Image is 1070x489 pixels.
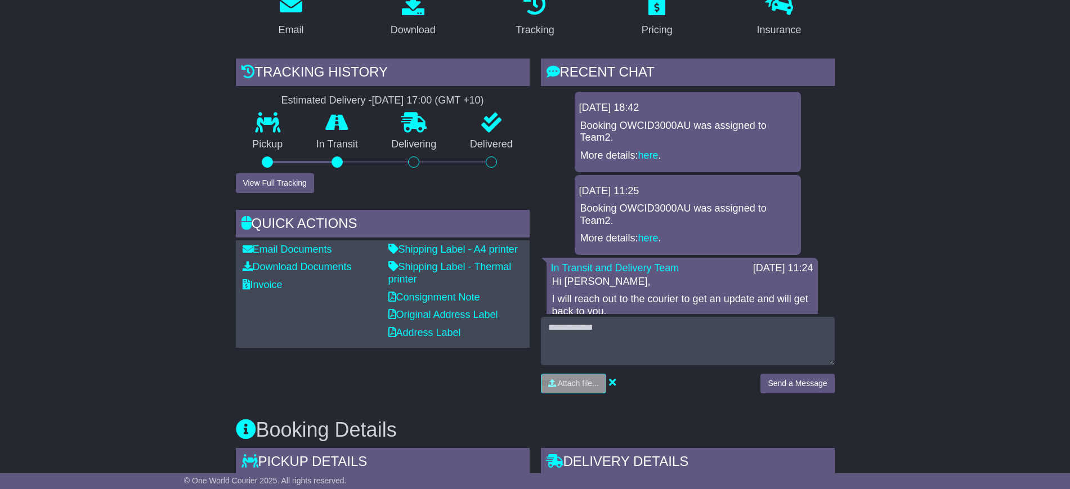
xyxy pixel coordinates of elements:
p: Pickup [236,138,300,151]
span: © One World Courier 2025. All rights reserved. [184,476,347,485]
p: Delivering [375,138,454,151]
div: Pricing [642,23,673,38]
a: Email Documents [243,244,332,255]
p: In Transit [299,138,375,151]
div: Tracking [516,23,554,38]
div: [DATE] 18:42 [579,102,796,114]
button: Send a Message [760,374,834,393]
div: Insurance [757,23,802,38]
a: Shipping Label - Thermal printer [388,261,512,285]
div: [DATE] 11:25 [579,185,796,198]
a: here [638,232,659,244]
a: Original Address Label [388,309,498,320]
p: Delivered [453,138,530,151]
div: Estimated Delivery - [236,95,530,107]
div: Quick Actions [236,210,530,240]
a: Consignment Note [388,291,480,303]
p: Booking OWCID3000AU was assigned to Team2. [580,120,795,144]
div: [DATE] 11:24 [753,262,813,275]
div: Email [278,23,303,38]
a: Invoice [243,279,283,290]
a: Download Documents [243,261,352,272]
p: Booking OWCID3000AU was assigned to Team2. [580,203,795,227]
p: Hi [PERSON_NAME], [552,276,812,288]
div: RECENT CHAT [541,59,835,89]
a: Address Label [388,327,461,338]
div: Download [391,23,436,38]
p: I will reach out to the courier to get an update and will get back to you. [552,293,812,317]
div: Delivery Details [541,448,835,478]
div: [DATE] 17:00 (GMT +10) [372,95,484,107]
div: Pickup Details [236,448,530,478]
p: More details: . [580,232,795,245]
h3: Booking Details [236,419,835,441]
div: Tracking history [236,59,530,89]
a: Shipping Label - A4 printer [388,244,518,255]
a: here [638,150,659,161]
p: More details: . [580,150,795,162]
button: View Full Tracking [236,173,314,193]
a: In Transit and Delivery Team [551,262,679,273]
